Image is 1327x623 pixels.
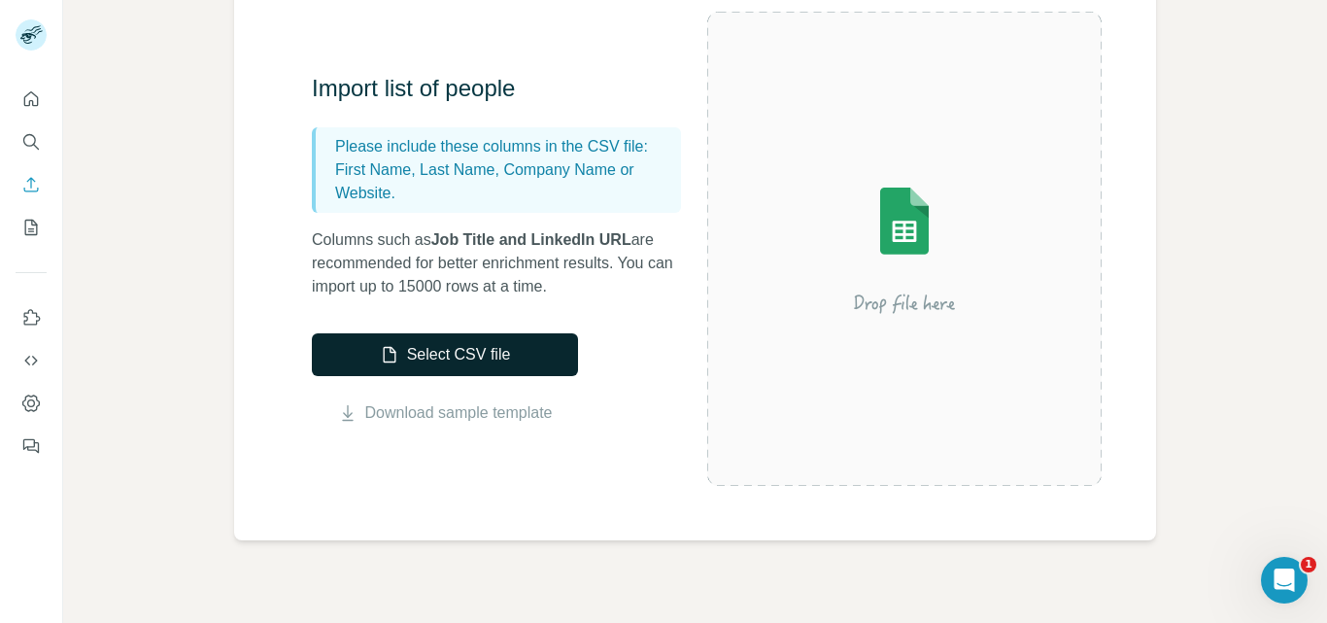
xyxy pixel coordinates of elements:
span: 1 [1301,557,1316,572]
button: Quick start [16,82,47,117]
iframe: Intercom live chat [1261,557,1308,604]
button: Dashboard [16,386,47,421]
button: My lists [16,210,47,245]
img: Surfe Illustration - Drop file here or select below [730,132,1079,365]
button: Enrich CSV [16,167,47,202]
span: Job Title and LinkedIn URL [431,231,631,248]
p: Columns such as are recommended for better enrichment results. You can import up to 15000 rows at... [312,228,700,298]
p: Please include these columns in the CSV file: [335,135,673,158]
button: Use Surfe API [16,343,47,378]
button: Download sample template [312,401,578,425]
button: Search [16,124,47,159]
p: First Name, Last Name, Company Name or Website. [335,158,673,205]
a: Download sample template [365,401,553,425]
button: Select CSV file [312,333,578,376]
button: Feedback [16,429,47,464]
h3: Import list of people [312,73,700,104]
button: Use Surfe on LinkedIn [16,300,47,335]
